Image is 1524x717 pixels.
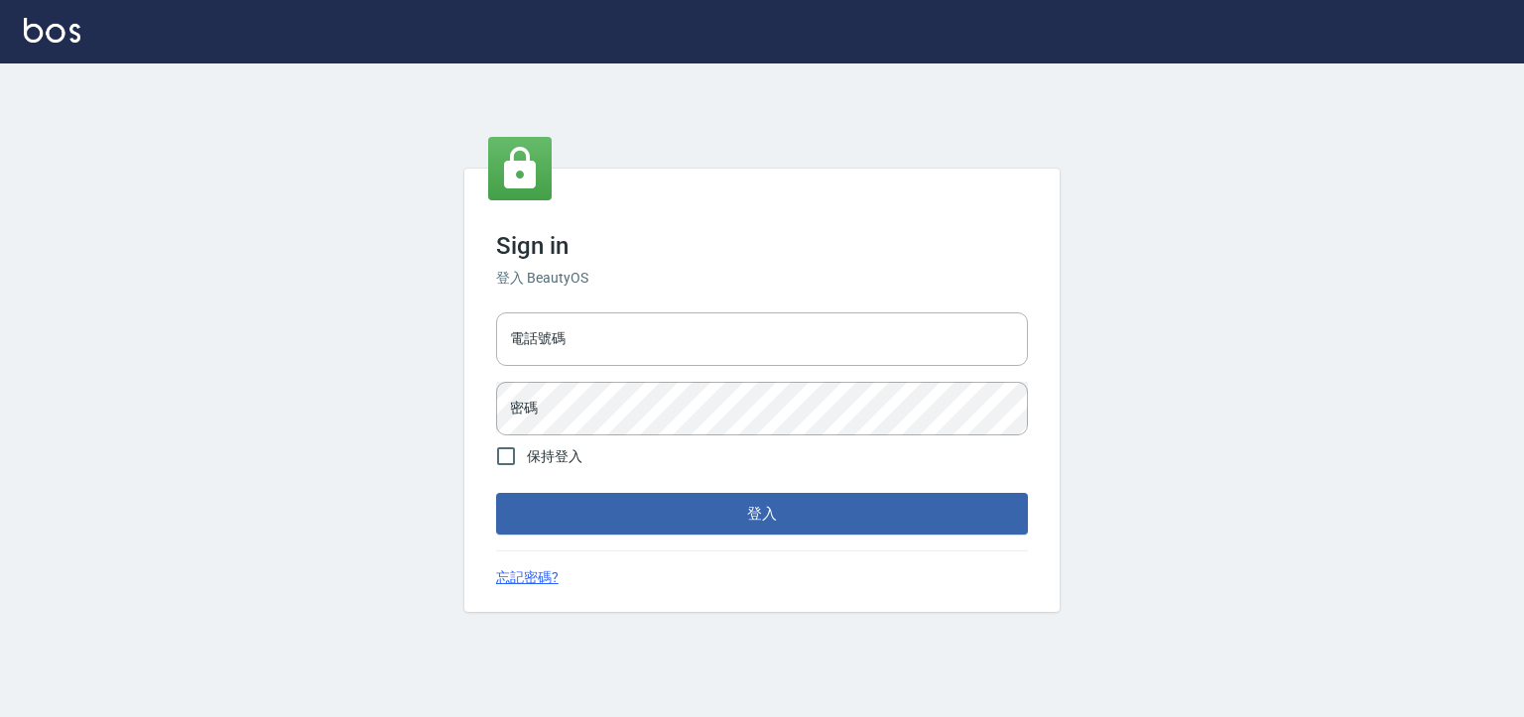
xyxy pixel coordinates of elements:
h3: Sign in [496,232,1028,260]
img: Logo [24,18,80,43]
a: 忘記密碼? [496,567,559,588]
button: 登入 [496,493,1028,535]
span: 保持登入 [527,446,582,467]
h6: 登入 BeautyOS [496,268,1028,289]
